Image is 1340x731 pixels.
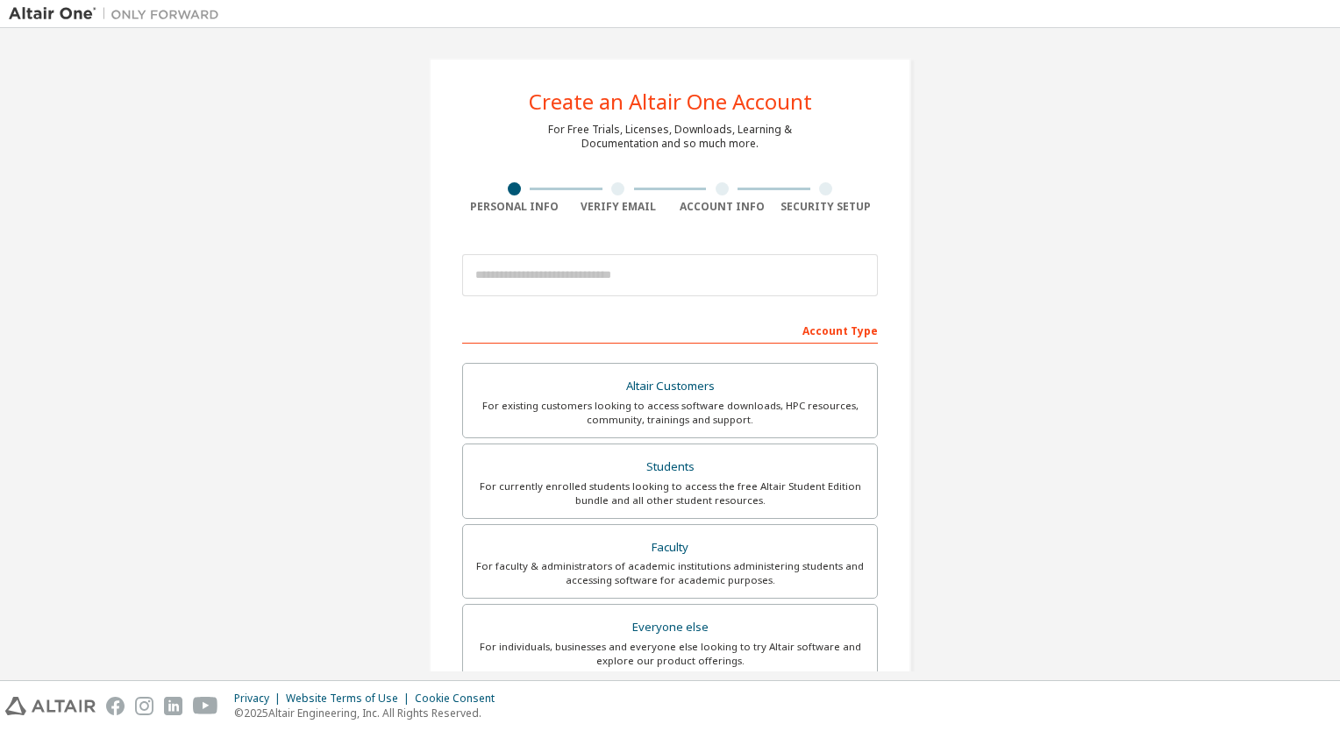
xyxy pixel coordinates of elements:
div: Cookie Consent [415,692,505,706]
div: Security Setup [774,200,879,214]
img: facebook.svg [106,697,125,715]
div: For currently enrolled students looking to access the free Altair Student Edition bundle and all ... [474,479,866,507]
div: Students [474,455,866,479]
div: Account Type [462,316,878,344]
div: Privacy [234,692,286,706]
div: Faculty [474,536,866,560]
img: youtube.svg [193,697,218,715]
img: Altair One [9,5,228,23]
div: Altair Customers [474,374,866,399]
div: Personal Info [462,200,567,214]
div: Create an Altair One Account [529,91,812,112]
img: instagram.svg [135,697,153,715]
div: Verify Email [567,200,671,214]
div: For Free Trials, Licenses, Downloads, Learning & Documentation and so much more. [548,123,792,151]
img: altair_logo.svg [5,697,96,715]
div: For individuals, businesses and everyone else looking to try Altair software and explore our prod... [474,640,866,668]
div: For existing customers looking to access software downloads, HPC resources, community, trainings ... [474,399,866,427]
div: Everyone else [474,615,866,640]
div: Website Terms of Use [286,692,415,706]
p: © 2025 Altair Engineering, Inc. All Rights Reserved. [234,706,505,720]
img: linkedin.svg [164,697,182,715]
div: Account Info [670,200,774,214]
div: For faculty & administrators of academic institutions administering students and accessing softwa... [474,559,866,587]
